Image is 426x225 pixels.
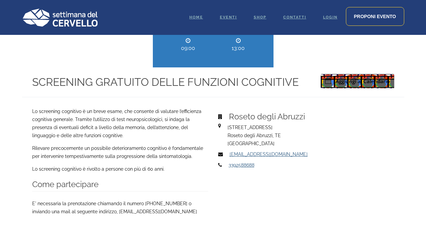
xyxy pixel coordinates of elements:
[22,8,98,26] img: Logo
[220,15,237,19] span: Eventi
[229,110,391,123] h5: Roseto degli Abruzzi
[229,162,254,168] a: 3392588688
[218,44,258,52] span: 13:00
[228,123,390,148] p: [STREET_ADDRESS] Roseto degli Abruzzi, TE [GEOGRAPHIC_DATA]
[32,200,208,216] p: E' necessaria la prenotazione chiamando il numero [PHONE_NUMBER] o inviando una mail al seguente ...
[32,178,208,191] h5: Come partecipare
[32,144,208,160] p: Rilevare precocemente un possibile deterioramento cognitivo è fondamentale per intervenire tempes...
[32,74,307,90] h4: SCREENING GRATUITO DELLE FUNZIONI COGNITIVE
[283,15,306,19] span: Contatti
[254,15,266,19] span: Shop
[323,15,338,19] span: Login
[321,74,394,88] div: Aggiungi al Calendario
[168,44,208,52] span: 09:00
[354,14,396,19] span: Proponi evento
[32,165,208,173] p: Lo screening cognitivo è rivolto a persone con più di 60 anni.
[346,7,404,26] a: Proponi evento
[32,107,208,139] p: Lo screening cognitivo è un breve esame, che consente di valutare l’efficienza cognitiva generale...
[230,152,308,157] a: [EMAIL_ADDRESS][DOMAIN_NAME]
[189,15,203,19] span: Home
